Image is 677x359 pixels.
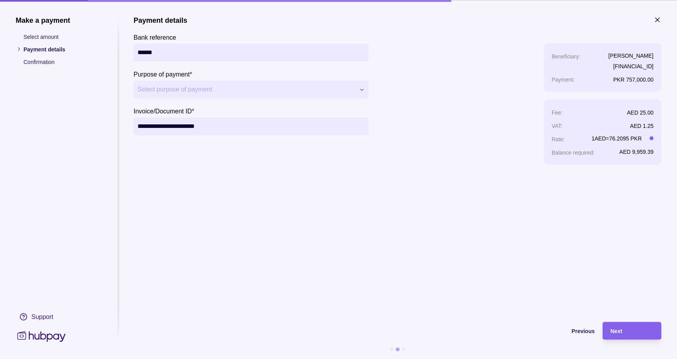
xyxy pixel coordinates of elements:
p: Payment : [552,76,575,82]
p: Rate : [552,136,565,142]
p: Invoice/Document ID [134,108,192,114]
p: [PERSON_NAME] [608,51,653,60]
p: 1 AED = 76.2095 PKR [592,134,642,142]
p: Fee : [552,109,563,115]
label: Bank reference [134,32,176,42]
p: PKR 757,000.00 [613,76,653,82]
p: VAT : [552,122,563,129]
button: Previous [134,322,595,339]
p: Balance required : [552,149,595,155]
input: Bank reference [138,44,365,61]
label: Purpose of payment [134,69,192,78]
p: Beneficiary : [552,53,580,59]
p: AED 25.00 [627,109,653,115]
p: AED 9,959.39 [619,148,653,155]
p: [FINANCIAL_ID] [608,62,653,70]
p: Confirmation [24,57,102,66]
p: Payment details [24,45,102,53]
button: Next [603,322,661,339]
h1: Payment details [134,16,187,24]
span: Previous [572,328,595,334]
div: Support [31,312,53,321]
p: AED 1.25 [630,122,653,129]
p: Bank reference [134,34,176,40]
h1: Make a payment [16,16,102,24]
span: Next [610,328,622,334]
p: Select amount [24,32,102,41]
input: Invoice/Document ID [138,117,365,135]
p: Purpose of payment [134,71,190,77]
a: Support [16,308,102,325]
label: Invoice/Document ID [134,106,194,115]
